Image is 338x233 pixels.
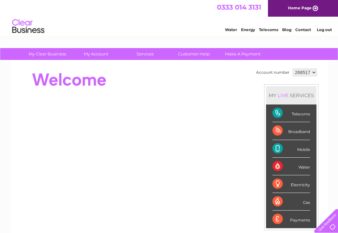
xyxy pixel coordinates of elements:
div: Telecoms [272,104,310,122]
a: Log out [317,27,332,32]
a: Services [119,48,172,60]
div: Clear Business is a trading name of Verastar Limited (registered in [GEOGRAPHIC_DATA] No. 3667643... [18,4,321,31]
a: Customer Help [167,48,220,60]
div: Payments [272,211,310,228]
div: LIVE [276,92,290,98]
a: My Clear Business [21,48,74,60]
div: Mobile [272,140,310,158]
div: Gas [272,193,310,211]
a: Contact [295,27,311,32]
a: Water [225,27,237,32]
div: Water [272,158,310,175]
a: Blog [282,27,291,32]
a: Energy [241,27,255,32]
a: 0333 014 3131 [217,3,261,11]
img: logo.png [12,17,45,36]
div: Electricity [272,175,310,193]
td: Account number [254,67,291,78]
a: Telecoms [259,27,278,32]
a: My Account [70,48,123,60]
div: MY SERVICES [266,86,316,104]
a: Make A Payment [216,48,269,60]
div: Broadband [272,122,310,140]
